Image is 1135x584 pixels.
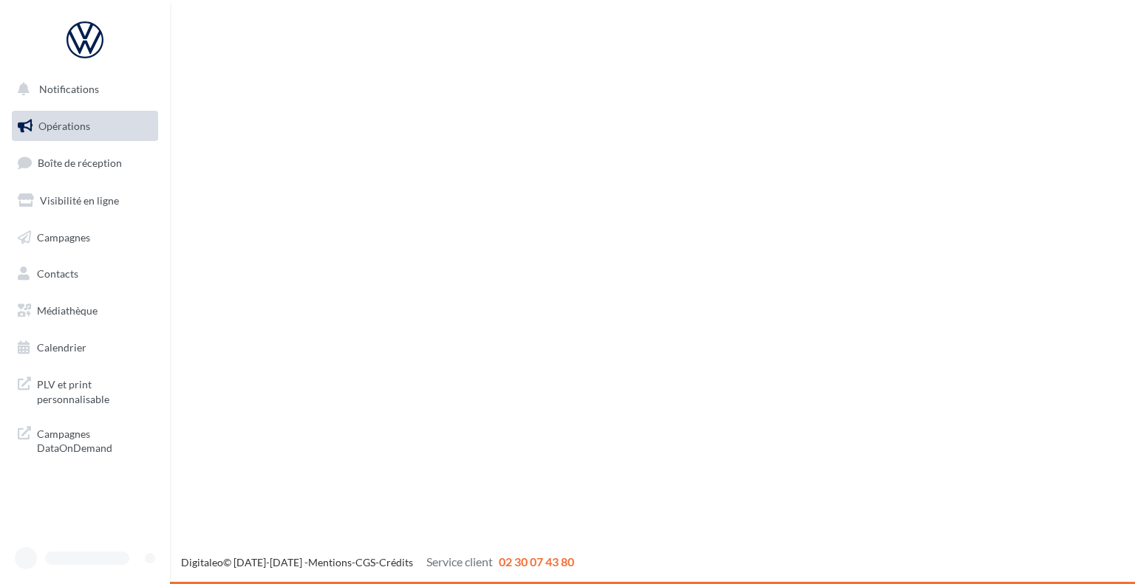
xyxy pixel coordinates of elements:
[37,341,86,354] span: Calendrier
[9,111,161,142] a: Opérations
[426,554,493,568] span: Service client
[9,147,161,179] a: Boîte de réception
[39,83,99,95] span: Notifications
[38,120,90,132] span: Opérations
[9,258,161,289] a: Contacts
[37,374,152,406] span: PLV et print personnalisable
[37,424,152,456] span: Campagnes DataOnDemand
[37,267,78,280] span: Contacts
[9,368,161,412] a: PLV et print personnalisable
[9,222,161,253] a: Campagnes
[9,185,161,216] a: Visibilité en ligne
[308,556,352,568] a: Mentions
[181,556,574,568] span: © [DATE]-[DATE] - - -
[37,230,90,243] span: Campagnes
[9,418,161,461] a: Campagnes DataOnDemand
[9,74,155,105] button: Notifications
[181,556,223,568] a: Digitaleo
[9,295,161,326] a: Médiathèque
[355,556,375,568] a: CGS
[9,332,161,363] a: Calendrier
[499,554,574,568] span: 02 30 07 43 80
[37,304,98,317] span: Médiathèque
[40,194,119,207] span: Visibilité en ligne
[38,157,122,169] span: Boîte de réception
[379,556,413,568] a: Crédits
